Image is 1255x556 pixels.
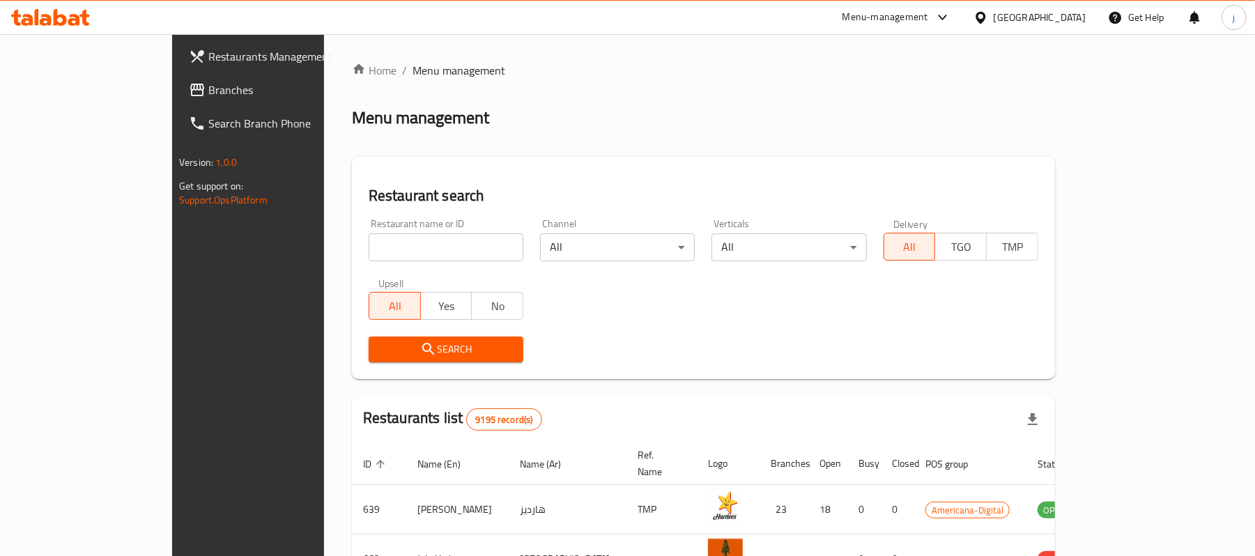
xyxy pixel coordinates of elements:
span: Search [380,341,512,358]
button: TMP [986,233,1038,261]
div: All [711,233,866,261]
span: TMP [992,237,1033,257]
td: 18 [808,485,847,534]
span: All [375,296,415,316]
td: 23 [760,485,808,534]
span: All [890,237,930,257]
div: Total records count [466,408,541,431]
div: OPEN [1038,502,1072,518]
button: Yes [420,292,472,320]
nav: breadcrumb [352,62,1055,79]
span: No [477,296,518,316]
span: Branches [208,82,371,98]
span: Restaurants Management [208,48,371,65]
label: Upsell [378,278,404,288]
img: Hardee's [708,489,743,524]
div: All [540,233,695,261]
a: Restaurants Management [178,40,382,73]
h2: Menu management [352,107,489,129]
th: Branches [760,442,808,485]
span: Get support on: [179,177,243,195]
span: Americana-Digital [926,502,1009,518]
span: Name (Ar) [520,456,579,472]
a: Branches [178,73,382,107]
th: Logo [697,442,760,485]
div: Menu-management [842,9,928,26]
span: ID [363,456,390,472]
span: 1.0.0 [215,153,237,171]
span: Menu management [413,62,505,79]
span: 9195 record(s) [467,413,541,426]
li: / [402,62,407,79]
th: Open [808,442,847,485]
h2: Restaurant search [369,185,1038,206]
label: Delivery [893,219,928,229]
button: TGO [934,233,987,261]
button: No [471,292,523,320]
h2: Restaurants list [363,408,542,431]
span: Status [1038,456,1083,472]
th: Busy [847,442,881,485]
th: Closed [881,442,914,485]
span: Ref. Name [638,447,680,480]
button: All [884,233,936,261]
a: Search Branch Phone [178,107,382,140]
input: Search for restaurant name or ID.. [369,233,523,261]
div: Export file [1016,403,1049,436]
td: TMP [626,485,697,534]
td: 0 [881,485,914,534]
span: Search Branch Phone [208,115,371,132]
span: POS group [925,456,986,472]
td: [PERSON_NAME] [406,485,509,534]
span: OPEN [1038,502,1072,518]
td: هارديز [509,485,626,534]
span: TGO [941,237,981,257]
button: Search [369,337,523,362]
span: Version: [179,153,213,171]
span: j [1233,10,1235,25]
span: Yes [426,296,467,316]
div: [GEOGRAPHIC_DATA] [994,10,1086,25]
td: 0 [847,485,881,534]
a: Support.OpsPlatform [179,191,268,209]
button: All [369,292,421,320]
span: Name (En) [417,456,479,472]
